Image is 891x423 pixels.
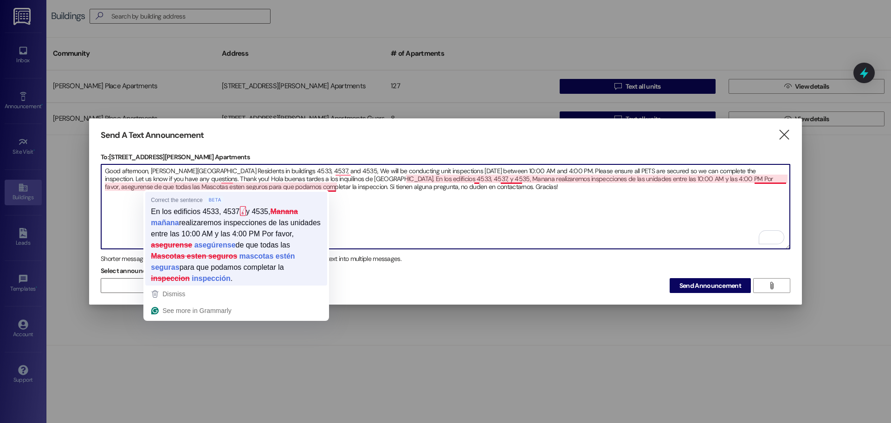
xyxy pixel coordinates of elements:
[778,130,790,140] i: 
[679,281,741,291] span: Send Announcement
[670,278,751,293] button: Send Announcement
[101,264,209,278] label: Select announcement type (optional)
[768,282,775,289] i: 
[101,254,790,264] div: Shorter messages are easier to read. Please consider a shorter message or split this text into mu...
[101,152,790,162] p: To: [STREET_ADDRESS][PERSON_NAME] Apartments
[101,130,204,141] h3: Send A Text Announcement
[101,164,790,249] textarea: To enrich screen reader interactions, please activate Accessibility in Grammarly extension settings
